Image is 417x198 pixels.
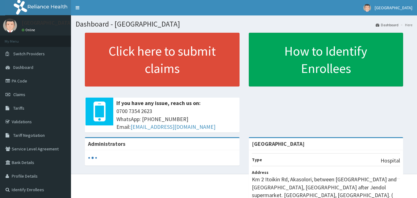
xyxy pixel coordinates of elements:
[13,133,45,138] span: Tariff Negotiation
[13,51,45,57] span: Switch Providers
[252,140,305,147] strong: [GEOGRAPHIC_DATA]
[88,153,97,162] svg: audio-loading
[76,20,412,28] h1: Dashboard - [GEOGRAPHIC_DATA]
[13,65,33,70] span: Dashboard
[131,123,215,130] a: [EMAIL_ADDRESS][DOMAIN_NAME]
[22,20,73,26] p: [GEOGRAPHIC_DATA]
[252,157,262,162] b: Type
[249,33,403,86] a: How to Identify Enrollees
[252,170,269,175] b: Address
[399,22,412,27] li: Here
[375,5,412,11] span: [GEOGRAPHIC_DATA]
[376,22,398,27] a: Dashboard
[22,28,36,32] a: Online
[116,107,236,131] span: 0700 7354 2623 WhatsApp: [PHONE_NUMBER] Email:
[3,19,17,32] img: User Image
[13,92,25,97] span: Claims
[363,4,371,12] img: User Image
[116,99,201,107] b: If you have any issue, reach us on:
[13,105,24,111] span: Tariffs
[381,157,400,165] p: Hospital
[85,33,240,86] a: Click here to submit claims
[88,140,125,147] b: Administrators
